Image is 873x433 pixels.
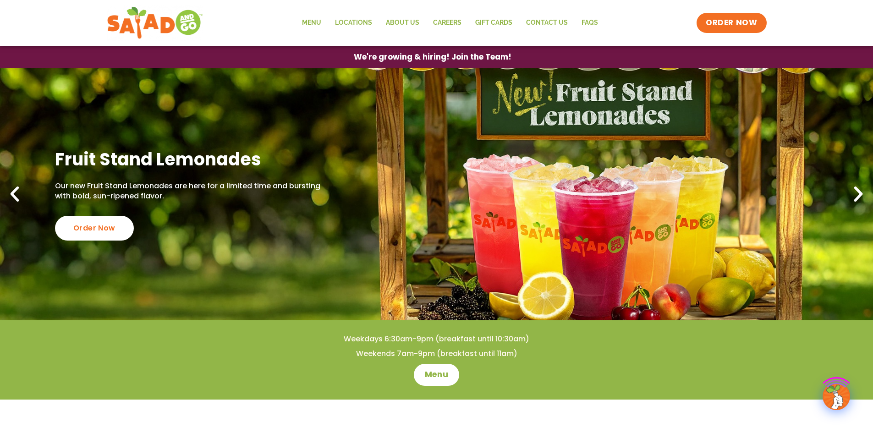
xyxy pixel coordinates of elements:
[55,181,325,202] p: Our new Fruit Stand Lemonades are here for a limited time and bursting with bold, sun-ripened fla...
[295,12,605,33] nav: Menu
[340,46,525,68] a: We're growing & hiring! Join the Team!
[468,12,519,33] a: GIFT CARDS
[55,148,325,170] h2: Fruit Stand Lemonades
[697,13,766,33] a: ORDER NOW
[426,12,468,33] a: Careers
[519,12,575,33] a: Contact Us
[55,216,134,241] div: Order Now
[295,12,328,33] a: Menu
[18,334,855,344] h4: Weekdays 6:30am-9pm (breakfast until 10:30am)
[379,12,426,33] a: About Us
[107,5,203,41] img: new-SAG-logo-768×292
[354,53,511,61] span: We're growing & hiring! Join the Team!
[328,12,379,33] a: Locations
[414,364,459,386] a: Menu
[575,12,605,33] a: FAQs
[425,369,448,380] span: Menu
[18,349,855,359] h4: Weekends 7am-9pm (breakfast until 11am)
[706,17,757,28] span: ORDER NOW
